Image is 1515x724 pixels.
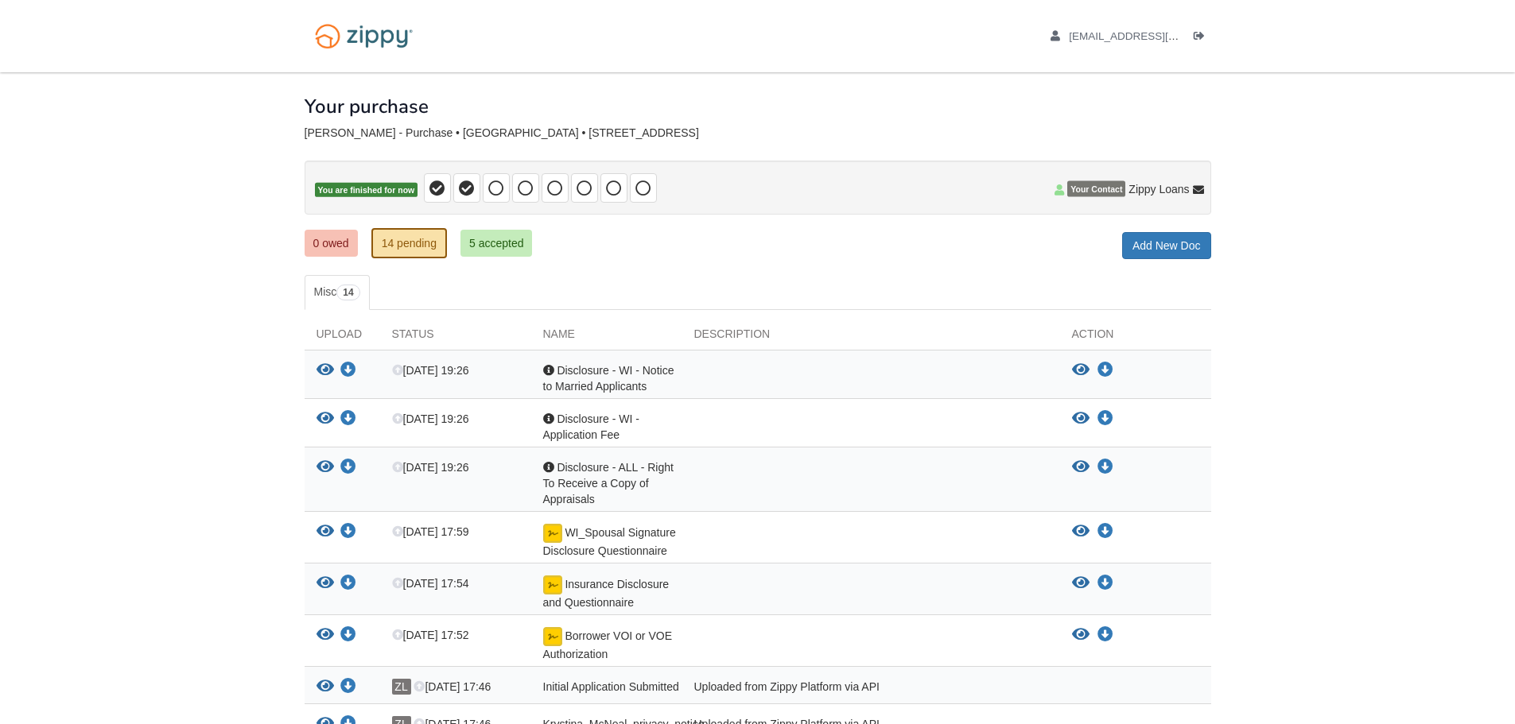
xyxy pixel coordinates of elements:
button: View Disclosure - WI - Notice to Married Applicants [1072,362,1090,378]
a: Download Disclosure - ALL - Right To Receive a Copy of Appraisals [340,462,356,474]
button: View Disclosure - ALL - Right To Receive a Copy of Appraisals [1072,459,1090,475]
a: Download Disclosure - WI - Application Fee [1097,412,1113,425]
a: Download Disclosure - WI - Notice to Married Applicants [1097,364,1113,377]
button: View WI_Spousal Signature Disclosure Questionnaire [317,524,334,540]
span: You are finished for now [315,183,418,198]
div: Name [531,326,682,350]
a: Download Borrower VOI or VOE Authorization [340,629,356,642]
div: Description [682,326,1060,350]
a: Download Borrower VOI or VOE Authorization [1097,629,1113,641]
a: Download Insurance Disclosure and Questionnaire [1097,577,1113,590]
img: Document fully signed [543,524,562,543]
a: Download Insurance Disclosure and Questionnaire [340,578,356,590]
img: Document fully signed [543,575,562,594]
a: Add New Doc [1122,232,1211,259]
button: View WI_Spousal Signature Disclosure Questionnaire [1072,524,1090,540]
span: Disclosure - WI - Notice to Married Applicants [543,364,674,393]
button: View Borrower VOI or VOE Authorization [317,627,334,644]
span: Disclosure - WI - Application Fee [543,412,639,441]
a: Download Disclosure - WI - Notice to Married Applicants [340,365,356,377]
span: ZL [392,679,411,695]
a: Download WI_Spousal Signature Disclosure Questionnaire [340,526,356,539]
a: 0 owed [305,230,358,257]
a: Download Disclosure - WI - Application Fee [340,413,356,426]
span: Disclosure - ALL - Right To Receive a Copy of Appraisals [543,461,674,505]
button: View Disclosure - WI - Application Fee [317,411,334,428]
a: Log out [1194,30,1211,46]
span: Zippy Loans [1128,181,1189,197]
h1: Your purchase [305,96,429,117]
img: Document fully signed [543,627,562,646]
button: View Disclosure - ALL - Right To Receive a Copy of Appraisals [317,459,334,476]
span: [DATE] 17:52 [392,629,469,641]
span: Initial Application Submitted [543,680,679,693]
a: Download Disclosure - ALL - Right To Receive a Copy of Appraisals [1097,461,1113,474]
a: Download Initial Application Submitted [340,681,356,694]
a: 14 pending [371,228,447,258]
span: [DATE] 19:26 [392,364,469,377]
span: [DATE] 17:54 [392,577,469,590]
a: edit profile [1051,30,1252,46]
span: Your Contact [1067,181,1125,197]
button: View Insurance Disclosure and Questionnaire [317,575,334,592]
div: Action [1060,326,1211,350]
button: View Insurance Disclosure and Questionnaire [1072,575,1090,591]
span: [DATE] 17:46 [414,680,491,693]
a: Misc [305,275,370,310]
span: [DATE] 17:59 [392,525,469,538]
img: Logo [305,16,423,56]
a: 5 accepted [460,230,533,257]
div: Upload [305,326,380,350]
span: Insurance Disclosure and Questionnaire [543,578,670,609]
button: View Disclosure - WI - Application Fee [1072,411,1090,427]
span: [DATE] 19:26 [392,412,469,425]
button: View Disclosure - WI - Notice to Married Applicants [317,362,334,379]
div: [PERSON_NAME] - Purchase • [GEOGRAPHIC_DATA] • [STREET_ADDRESS] [305,126,1211,140]
span: calired909@gmail.com [1069,30,1251,42]
a: Download WI_Spousal Signature Disclosure Questionnaire [1097,525,1113,538]
span: WI_Spousal Signature Disclosure Questionnaire [543,526,676,557]
span: 14 [336,285,359,300]
span: [DATE] 19:26 [392,461,469,474]
button: View Initial Application Submitted [317,679,334,695]
div: Uploaded from Zippy Platform via API [682,679,1060,699]
div: Status [380,326,531,350]
span: Borrower VOI or VOE Authorization [543,629,672,660]
button: View Borrower VOI or VOE Authorization [1072,627,1090,643]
